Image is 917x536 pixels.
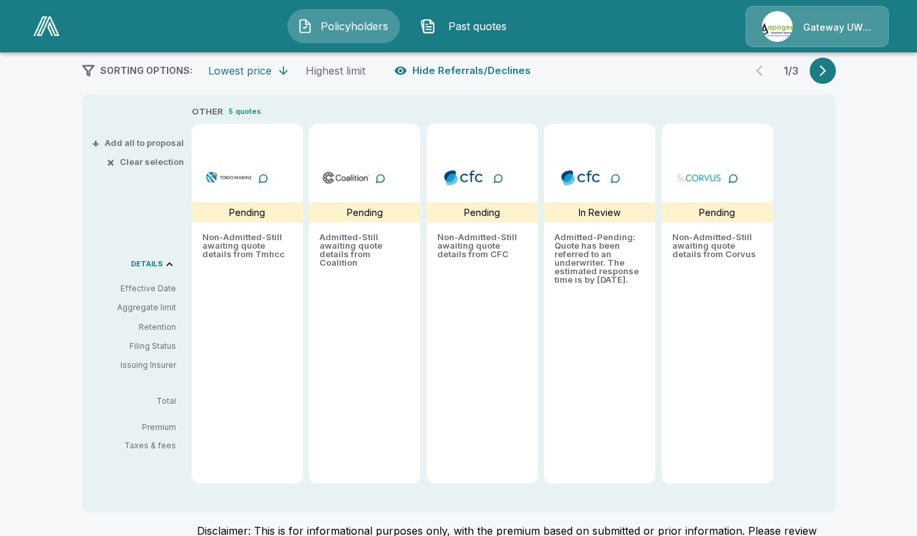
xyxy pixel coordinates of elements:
[699,205,735,219] p: Pending
[852,473,917,536] iframe: Chat Widget
[92,397,187,405] p: Total
[208,64,272,77] div: Lowest price
[202,233,293,259] p: Non-Admitted - Still awaiting quote details from Tmhcc
[205,168,253,187] img: tmhcccyber
[92,321,176,333] p: Retention
[778,65,804,76] p: 1 / 3
[236,106,261,117] p: quotes
[92,359,176,371] p: Issuing Insurer
[109,158,184,166] button: ×Clear selection
[347,205,383,219] p: Pending
[33,16,60,36] img: AA Logo
[441,18,513,34] span: Past quotes
[92,302,176,313] p: Aggregate limit
[675,168,723,187] img: corvuscybersurplus
[94,139,184,147] button: +Add all to proposal
[440,168,488,187] img: cfccyber
[579,205,620,219] p: In Review
[557,168,605,187] img: cfccyberadmitted
[92,283,176,295] p: Effective Date
[410,9,523,43] button: Past quotes IconPast quotes
[391,58,536,83] button: Hide Referrals/Declines
[464,205,500,219] p: Pending
[803,21,872,34] p: Gateway UW dba Apogee
[322,168,370,187] img: coalitioncyberadmitted
[318,18,390,34] span: Policyholders
[228,106,233,117] p: 5
[672,233,763,259] p: Non-Admitted - Still awaiting quote details from Corvus
[131,260,163,268] p: DETAILS
[92,139,99,147] span: +
[319,233,410,267] p: Admitted - Still awaiting quote details from Coalition
[100,65,192,76] span: SORTING OPTIONS:
[92,442,187,450] p: Taxes & fees
[437,233,528,259] p: Non-Admitted - Still awaiting quote details from CFC
[192,105,223,118] p: OTHER
[92,423,187,431] p: Premium
[229,205,265,219] p: Pending
[746,6,889,47] a: Agency IconGateway UW dba Apogee
[287,9,400,43] button: Policyholders IconPolicyholders
[420,18,436,34] img: Past quotes Icon
[297,18,313,34] img: Policyholders Icon
[762,11,793,42] img: Agency Icon
[107,158,115,166] span: ×
[92,340,176,352] p: Filing Status
[554,233,645,284] p: Admitted - Pending: Quote has been referred to an underwriter. The estimated response time is by ...
[306,64,365,77] div: Highest limit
